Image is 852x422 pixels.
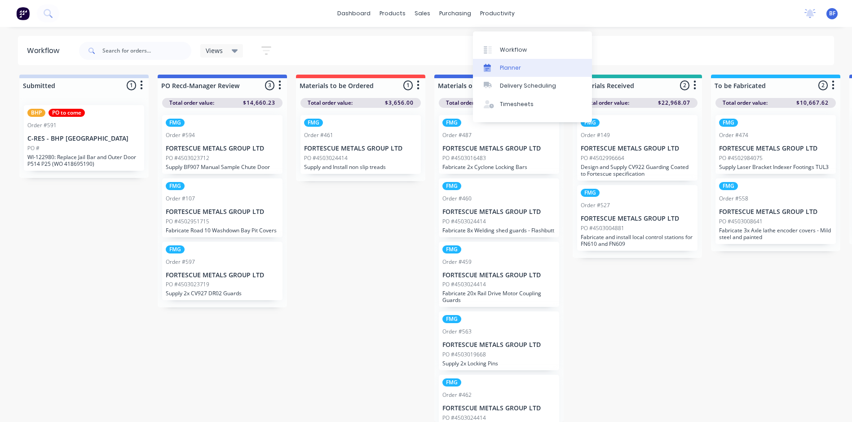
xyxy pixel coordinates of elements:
div: Order #462 [442,391,472,399]
p: PO #4503008641 [719,218,763,226]
p: PO #4503004881 [581,224,624,232]
div: BHP [27,109,45,117]
p: PO # [27,144,40,152]
div: sales [410,7,435,20]
p: PO #4503024414 [442,280,486,289]
p: Supply BF907 Manual Sample Chute Door [166,164,279,170]
p: FORTESCUE METALS GROUP LTD [581,215,694,222]
div: FMGOrder #460FORTESCUE METALS GROUP LTDPO #4503024414Fabricate 8x Welding shed guards - Flashbutt [439,178,559,237]
p: C-RES - BHP [GEOGRAPHIC_DATA] [27,135,141,142]
a: Timesheets [473,95,592,113]
div: FMGOrder #487FORTESCUE METALS GROUP LTDPO #4503016483Fabricate 2x Cyclone Locking Bars [439,115,559,174]
span: BF [829,9,835,18]
span: Total order value: [584,99,629,107]
a: Delivery Scheduling [473,77,592,95]
p: Design and Supply CV922 Guarding Coated to Fortescue specification [581,164,694,177]
div: Order #558 [719,195,748,203]
div: Workflow [500,46,527,54]
div: FMGOrder #594FORTESCUE METALS GROUP LTDPO #4503023712Supply BF907 Manual Sample Chute Door [162,115,283,174]
img: Factory [16,7,30,20]
p: FORTESCUE METALS GROUP LTD [442,341,556,349]
p: PO #4502984075 [719,154,763,162]
div: FMG [166,182,185,190]
div: Order #149 [581,131,610,139]
div: FMGOrder #149FORTESCUE METALS GROUP LTDPO #4502996664Design and Supply CV922 Guarding Coated to F... [577,115,697,181]
span: $10,667.62 [796,99,829,107]
p: PO #4503023719 [166,280,209,289]
div: FMG [719,182,738,190]
p: Supply 2x Locking Pins [442,360,556,367]
div: Workflow [27,45,64,56]
p: PO #4502996664 [581,154,624,162]
p: FORTESCUE METALS GROUP LTD [442,145,556,152]
div: Order #107 [166,195,195,203]
div: productivity [476,7,519,20]
div: FMGOrder #459FORTESCUE METALS GROUP LTDPO #4503024414Fabricate 20x Rail Drive Motor Coupling Guards [439,242,559,307]
span: $14,660.23 [243,99,275,107]
div: Order #594 [166,131,195,139]
span: Views [206,46,223,55]
div: FMG [442,245,461,253]
div: Order #591 [27,121,57,129]
p: FORTESCUE METALS GROUP LTD [719,208,832,216]
span: Total order value: [446,99,491,107]
span: Total order value: [723,99,768,107]
div: FMGOrder #597FORTESCUE METALS GROUP LTDPO #4503023719Supply 2x CV927 DR02 Guards [162,242,283,301]
p: PO #4503016483 [442,154,486,162]
div: BHPPO to comeOrder #591C-RES - BHP [GEOGRAPHIC_DATA]PO #WI-122980: Replace Jail Bar and Outer Doo... [24,105,144,171]
p: PO #4502951715 [166,218,209,226]
div: Order #597 [166,258,195,266]
p: PO #4503023712 [166,154,209,162]
p: PO #4503024414 [442,218,486,226]
div: PO to come [49,109,85,117]
p: FORTESCUE METALS GROUP LTD [442,208,556,216]
a: Workflow [473,40,592,58]
div: FMG [719,119,738,127]
div: FMG [166,245,185,253]
p: Fabricate 2x Cyclone Locking Bars [442,164,556,170]
div: FMGOrder #107FORTESCUE METALS GROUP LTDPO #4502951715Fabricate Road 10 Washdown Bay Pit Covers [162,178,283,237]
div: FMG [442,182,461,190]
div: products [375,7,410,20]
span: Total order value: [308,99,353,107]
p: Fabricate 8x Welding shed guards - Flashbutt [442,227,556,234]
p: FORTESCUE METALS GROUP LTD [166,271,279,279]
input: Search for orders... [102,42,191,60]
span: Total order value: [169,99,214,107]
p: Supply Laser Bracket Indexer Footings TUL3 [719,164,832,170]
div: FMG [581,189,600,197]
div: Order #460 [442,195,472,203]
div: Order #474 [719,131,748,139]
div: Order #527 [581,201,610,209]
div: Order #487 [442,131,472,139]
p: Fabricate and install local control stations for FN610 and FN609 [581,234,694,247]
div: Order #461 [304,131,333,139]
div: FMGOrder #527FORTESCUE METALS GROUP LTDPO #4503004881Fabricate and install local control stations... [577,185,697,251]
a: dashboard [333,7,375,20]
div: Planner [500,64,521,72]
p: PO #4503024414 [442,414,486,422]
div: FMGOrder #558FORTESCUE METALS GROUP LTDPO #4503008641Fabricate 3x Axle lathe encoder covers - Mil... [715,178,836,244]
p: FORTESCUE METALS GROUP LTD [442,404,556,412]
p: FORTESCUE METALS GROUP LTD [719,145,832,152]
div: FMG [304,119,323,127]
p: PO #4503019668 [442,351,486,359]
div: FMGOrder #563FORTESCUE METALS GROUP LTDPO #4503019668Supply 2x Locking Pins [439,311,559,370]
p: WI-122980: Replace Jail Bar and Outer Door P514 P25 (WO 418695190) [27,154,141,167]
p: Fabricate 3x Axle lathe encoder covers - Mild steel and painted [719,227,832,240]
p: FORTESCUE METALS GROUP LTD [166,145,279,152]
div: FMG [442,119,461,127]
div: Order #563 [442,328,472,336]
p: FORTESCUE METALS GROUP LTD [166,208,279,216]
p: FORTESCUE METALS GROUP LTD [581,145,694,152]
p: Supply and Install non slip treads [304,164,417,170]
div: purchasing [435,7,476,20]
a: Planner [473,59,592,77]
p: Supply 2x CV927 DR02 Guards [166,290,279,297]
p: PO #4503024414 [304,154,348,162]
div: FMG [442,315,461,323]
div: Delivery Scheduling [500,82,556,90]
div: Timesheets [500,100,534,108]
p: Fabricate Road 10 Washdown Bay Pit Covers [166,227,279,234]
p: Fabricate 20x Rail Drive Motor Coupling Guards [442,290,556,303]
